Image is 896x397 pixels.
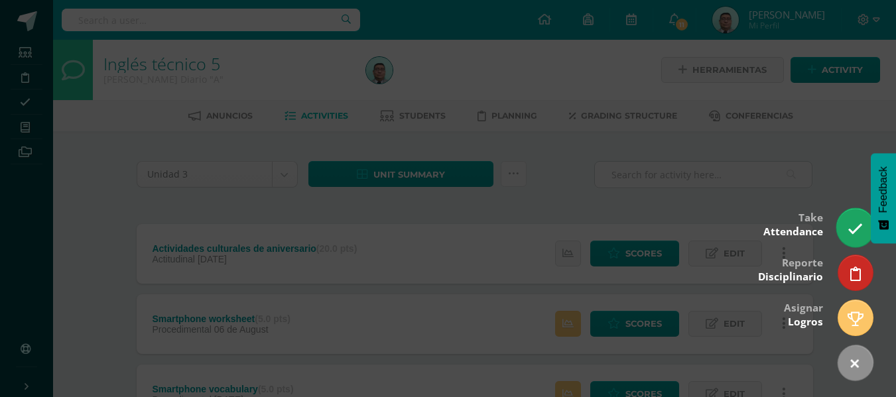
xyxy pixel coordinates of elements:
div: Reporte [758,247,823,290]
button: Feedback - Mostrar encuesta [871,153,896,243]
span: Attendance [763,225,823,239]
div: Take [763,202,823,245]
span: Feedback [877,166,889,213]
span: Logros [788,315,823,329]
div: Asignar [784,292,823,335]
span: Disciplinario [758,270,823,284]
